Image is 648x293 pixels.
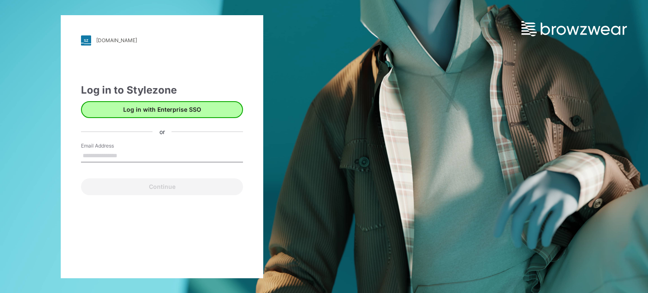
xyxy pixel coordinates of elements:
[81,35,243,46] a: [DOMAIN_NAME]
[81,142,140,150] label: Email Address
[81,35,91,46] img: stylezone-logo.562084cfcfab977791bfbf7441f1a819.svg
[81,83,243,98] div: Log in to Stylezone
[153,127,172,136] div: or
[81,101,243,118] button: Log in with Enterprise SSO
[96,37,137,43] div: [DOMAIN_NAME]
[521,21,627,36] img: browzwear-logo.e42bd6dac1945053ebaf764b6aa21510.svg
